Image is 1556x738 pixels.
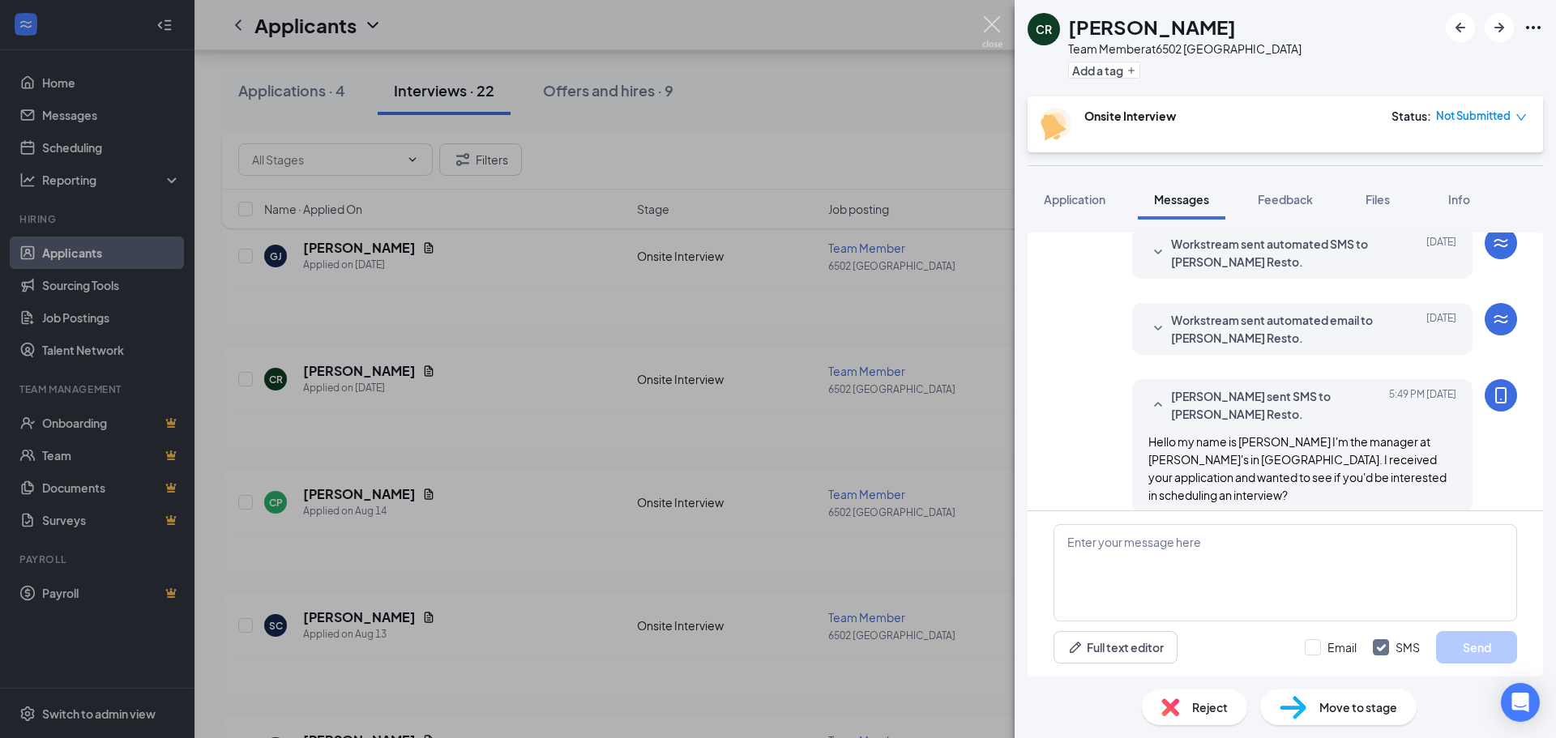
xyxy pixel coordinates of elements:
span: Files [1366,192,1390,207]
span: [PERSON_NAME] sent SMS to [PERSON_NAME] Resto. [1171,387,1383,423]
span: down [1515,112,1527,123]
span: Workstream sent automated SMS to [PERSON_NAME] Resto. [1171,235,1383,271]
span: Workstream sent automated email to [PERSON_NAME] Resto. [1171,311,1383,347]
div: Team Member at 6502 [GEOGRAPHIC_DATA] [1068,41,1302,57]
span: [DATE] [1426,235,1456,271]
span: [DATE] 5:49 PM [1389,387,1456,423]
div: Open Intercom Messenger [1501,683,1540,722]
span: Info [1448,192,1470,207]
span: Not Submitted [1436,108,1511,124]
svg: Ellipses [1524,18,1543,37]
div: CR [1036,21,1052,37]
span: [DATE] [1426,311,1456,347]
div: Status : [1391,108,1431,124]
svg: MobileSms [1491,386,1511,405]
span: Move to stage [1319,698,1397,716]
svg: SmallChevronDown [1148,243,1168,262]
span: Application [1044,192,1105,207]
span: Feedback [1258,192,1313,207]
button: Send [1436,631,1517,663]
svg: ArrowRight [1490,18,1509,37]
button: PlusAdd a tag [1068,62,1140,79]
h1: [PERSON_NAME] [1068,13,1236,41]
b: Onsite Interview [1084,109,1176,123]
button: ArrowLeftNew [1446,13,1475,42]
svg: SmallChevronUp [1148,395,1168,415]
svg: Pen [1067,639,1084,655]
svg: ArrowLeftNew [1451,18,1470,37]
span: Hello my name is [PERSON_NAME] I'm the manager at [PERSON_NAME]'s in [GEOGRAPHIC_DATA]. I receive... [1148,434,1447,502]
svg: SmallChevronDown [1148,319,1168,339]
button: ArrowRight [1485,13,1514,42]
span: Messages [1154,192,1209,207]
svg: WorkstreamLogo [1491,309,1511,329]
svg: Plus [1126,66,1136,75]
button: Full text editorPen [1054,631,1178,663]
svg: WorkstreamLogo [1491,233,1511,253]
span: Reject [1192,698,1228,716]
